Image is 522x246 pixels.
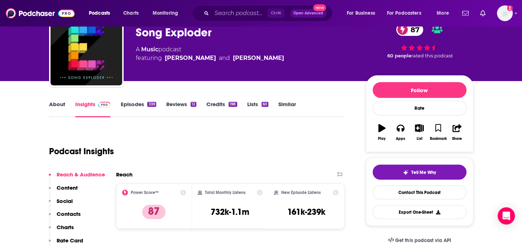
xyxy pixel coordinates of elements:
[366,19,473,63] div: 87 60 peoplerated this podcast
[211,207,249,217] h3: 732k-1.1m
[417,137,422,141] div: List
[290,9,326,18] button: Open AdvancedNew
[57,237,83,244] p: Rate Card
[410,119,428,145] button: List
[391,119,410,145] button: Apps
[206,101,237,117] a: Credits198
[387,53,411,58] span: 60 people
[396,137,405,141] div: Apps
[430,137,446,141] div: Bookmark
[89,8,110,18] span: Podcasts
[378,137,385,141] div: Play
[49,210,81,224] button: Contacts
[293,11,323,15] span: Open Advanced
[6,6,75,20] img: Podchaser - Follow, Share and Rate Podcasts
[373,205,466,219] button: Export One-Sheet
[84,8,119,19] button: open menu
[136,45,284,62] div: A podcast
[437,8,449,18] span: More
[219,54,230,62] span: and
[459,7,471,19] a: Show notifications dropdown
[142,205,166,219] p: 87
[287,207,325,217] h3: 161k-239k
[403,170,408,175] img: tell me why sparkle
[147,102,156,107] div: 339
[229,102,237,107] div: 198
[262,102,268,107] div: 60
[387,8,421,18] span: For Podcasters
[153,8,178,18] span: Monitoring
[498,207,515,224] div: Open Intercom Messenger
[411,170,436,175] span: Tell Me Why
[281,190,321,195] h2: New Episode Listens
[497,5,513,21] span: Logged in as TaraKennedy
[247,101,268,117] a: Lists60
[131,190,159,195] h2: Power Score™
[403,23,423,36] span: 87
[373,185,466,199] a: Contact This Podcast
[191,102,196,107] div: 12
[497,5,513,21] img: User Profile
[497,5,513,21] button: Show profile menu
[57,171,105,178] p: Reach & Audience
[347,8,375,18] span: For Business
[212,8,268,19] input: Search podcasts, credits, & more...
[49,224,74,237] button: Charts
[75,101,111,117] a: InsightsPodchaser Pro
[49,198,73,211] button: Social
[49,184,78,198] button: Content
[116,171,133,178] h2: Reach
[373,101,466,115] div: Rate
[373,119,391,145] button: Play
[98,102,111,108] img: Podchaser Pro
[268,9,284,18] span: Ctrl K
[49,146,114,157] h1: Podcast Insights
[119,8,143,19] a: Charts
[141,46,158,53] a: Music
[447,119,466,145] button: Share
[148,8,187,19] button: open menu
[51,14,122,85] img: Song Exploder
[432,8,458,19] button: open menu
[123,8,139,18] span: Charts
[342,8,384,19] button: open menu
[382,8,432,19] button: open menu
[396,23,423,36] a: 87
[429,119,447,145] button: Bookmark
[313,4,326,11] span: New
[411,53,453,58] span: rated this podcast
[373,82,466,98] button: Follow
[199,5,339,22] div: Search podcasts, credits, & more...
[136,54,284,62] span: featuring
[120,101,156,117] a: Episodes339
[477,7,488,19] a: Show notifications dropdown
[278,101,296,117] a: Similar
[49,171,105,184] button: Reach & Audience
[507,5,513,11] svg: Add a profile image
[57,198,73,204] p: Social
[452,137,462,141] div: Share
[205,190,245,195] h2: Total Monthly Listens
[57,210,81,217] p: Contacts
[165,54,216,62] div: [PERSON_NAME]
[373,165,466,180] button: tell me why sparkleTell Me Why
[395,237,451,243] span: Get this podcast via API
[166,101,196,117] a: Reviews12
[57,184,78,191] p: Content
[57,224,74,231] p: Charts
[49,101,65,117] a: About
[233,54,284,62] div: [PERSON_NAME]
